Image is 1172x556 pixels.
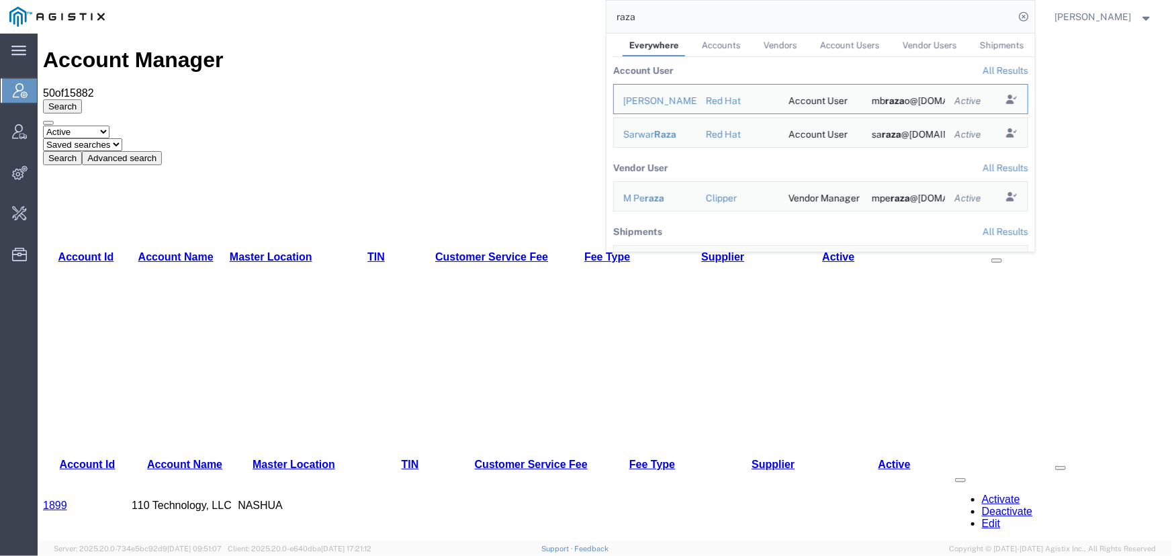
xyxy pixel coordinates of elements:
[101,218,176,229] a: Account Name
[645,193,664,203] span: raza
[109,425,185,436] a: Account Name
[200,437,312,507] td: NASHUA
[94,425,200,437] th: Account Name
[1055,9,1132,24] span: Jenneffer Jahraus
[592,425,637,436] a: Fee Type
[764,40,797,50] span: Vendors
[186,217,280,230] th: Master Location
[841,425,873,436] a: Active
[881,129,901,140] span: raza
[885,95,904,106] span: raza
[705,94,770,108] div: Red Hat
[228,545,371,553] span: Client: 2025.20.0-e640dba
[954,94,985,108] div: Active
[547,218,592,229] a: Fee Type
[623,94,687,108] div: Marcelo Brazao
[613,57,674,84] th: Account User
[628,217,742,230] th: Supplier
[654,129,676,140] span: Raza
[94,437,200,507] td: 110 Technology, LLC
[200,425,312,437] th: Master Location
[554,425,675,437] th: Fee Type
[705,128,770,142] div: Red Hat
[541,545,575,553] a: Support
[623,128,687,142] div: Sarwar Raza
[675,425,797,437] th: Supplier
[664,218,707,229] a: Supplier
[192,218,275,229] a: Master Location
[980,40,1024,50] span: Shipments
[797,425,917,437] th: Active
[871,191,936,205] div: mperaza@clippergroup.com
[954,191,985,205] div: Active
[613,218,662,245] th: Shipments
[437,425,550,436] a: Customer Service Fee
[871,128,936,142] div: saraza@redhat.com
[44,118,124,132] button: Advanced search
[871,94,936,108] div: mbrazao@redhat.com
[613,57,1035,252] table: Search Results
[38,34,1172,542] iframe: FS Legacy Container
[944,460,983,471] a: Activate
[983,163,1028,173] a: View all vendor users found by criterion
[788,246,853,275] div: Raza Bokhari
[983,65,1028,76] a: View all account users found by criterion
[890,193,909,203] span: raza
[91,217,185,230] th: Account Name
[613,154,668,181] th: Vendor User
[5,425,94,437] th: Account Id
[954,225,964,229] button: Manage table columns
[575,545,609,553] a: Feedback
[788,128,853,142] div: Account User
[903,40,957,50] span: Vendor Users
[788,94,853,108] div: Account User
[54,545,222,553] span: Server: 2025.20.0-734e5bc92d9
[820,40,880,50] span: Account Users
[1054,9,1154,25] button: [PERSON_NAME]
[623,191,687,205] div: M Peraza
[9,7,105,27] img: logo
[398,218,510,229] a: Customer Service Fee
[954,128,985,142] div: Active
[21,218,77,229] a: Account Id
[433,425,554,437] th: Customer Service Fee
[321,545,371,553] span: [DATE] 17:21:12
[7,217,90,230] th: Account Id
[784,218,817,229] a: Active
[330,218,347,229] a: TIN
[364,425,381,436] a: TIN
[312,425,433,437] th: TIN
[5,466,30,477] a: 1899
[22,425,78,436] a: Account Id
[743,217,858,230] th: Active
[512,217,627,230] th: Fee Type
[705,191,770,205] div: Clipper
[714,425,757,436] a: Supplier
[1018,432,1028,436] button: Manage table columns
[397,217,511,230] th: Customer Service Fee
[215,425,298,436] a: Master Location
[281,217,396,230] th: TIN
[705,246,725,275] div: PXG
[606,1,1015,33] input: Search for shipment number, reference number
[944,472,995,483] a: Deactivate
[983,226,1028,237] a: View all shipments found by criterion
[949,543,1156,555] span: Copyright © [DATE]-[DATE] Agistix Inc., All Rights Reserved
[167,545,222,553] span: [DATE] 09:51:07
[629,40,679,50] span: Everywhere
[702,40,741,50] span: Accounts
[944,484,963,496] a: Edit
[788,191,853,205] div: Vendor Manager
